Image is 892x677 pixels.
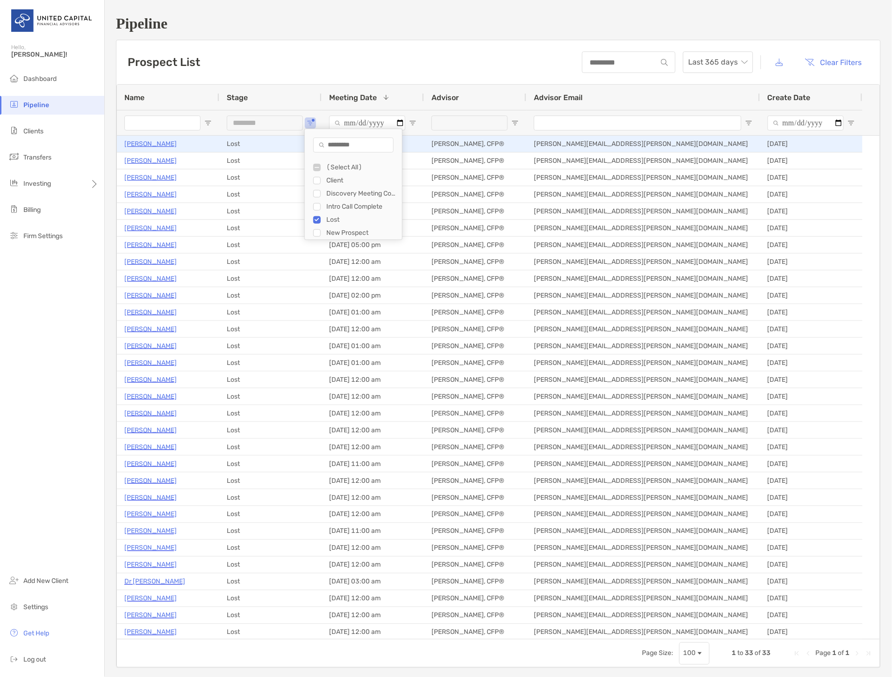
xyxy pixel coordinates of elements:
div: [DATE] [760,355,863,371]
div: Lost [219,371,322,388]
span: Transfers [23,153,51,161]
img: logout icon [8,654,20,665]
div: [DATE] [760,136,863,152]
div: [PERSON_NAME], CFP® [424,439,526,455]
a: [PERSON_NAME] [124,306,177,318]
button: Open Filter Menu [848,119,855,127]
p: [PERSON_NAME] [124,374,177,386]
div: [DATE] 12:00 am [322,422,424,438]
span: Create Date [768,93,811,102]
p: [PERSON_NAME] [124,340,177,352]
a: [PERSON_NAME] [124,273,177,284]
input: Search filter values [313,138,394,153]
div: [DATE] 12:00 am [322,473,424,489]
button: Open Filter Menu [409,119,417,127]
div: [PERSON_NAME][EMAIL_ADDRESS][PERSON_NAME][DOMAIN_NAME] [526,506,760,523]
img: get-help icon [8,627,20,639]
img: pipeline icon [8,99,20,110]
div: Lost [219,254,322,270]
div: [PERSON_NAME], CFP® [424,607,526,624]
div: [DATE] [760,203,863,219]
div: Page Size: [642,649,674,657]
div: [PERSON_NAME], CFP® [424,574,526,590]
div: [DATE] 12:00 am [322,270,424,287]
div: [DATE] 12:00 am [322,439,424,455]
p: [PERSON_NAME] [124,357,177,369]
span: Get Help [23,630,49,638]
div: [DATE] 12:00 am [322,489,424,506]
div: [PERSON_NAME][EMAIL_ADDRESS][PERSON_NAME][DOMAIN_NAME] [526,590,760,607]
div: Lost [219,388,322,405]
a: [PERSON_NAME] [124,475,177,487]
div: Next Page [854,650,861,657]
span: 1 [846,649,850,657]
p: [PERSON_NAME] [124,542,177,554]
h3: Prospect List [128,56,200,69]
span: Advisor Email [534,93,583,102]
div: [PERSON_NAME][EMAIL_ADDRESS][PERSON_NAME][DOMAIN_NAME] [526,624,760,641]
div: [PERSON_NAME][EMAIL_ADDRESS][PERSON_NAME][DOMAIN_NAME] [526,287,760,304]
div: [DATE] 01:00 am [322,355,424,371]
div: [PERSON_NAME], CFP® [424,321,526,337]
div: Column Filter [304,129,403,240]
button: Open Filter Menu [745,119,753,127]
a: [PERSON_NAME] [124,509,177,520]
div: [DATE] [760,220,863,236]
div: [PERSON_NAME][EMAIL_ADDRESS][PERSON_NAME][DOMAIN_NAME] [526,422,760,438]
div: [DATE] 12:00 am [322,405,424,422]
div: [DATE] [760,186,863,203]
div: [PERSON_NAME][EMAIL_ADDRESS][PERSON_NAME][DOMAIN_NAME] [526,523,760,539]
a: [PERSON_NAME] [124,239,177,251]
p: [PERSON_NAME] [124,172,177,183]
div: [DATE] [760,371,863,388]
a: [PERSON_NAME] [124,610,177,621]
img: input icon [661,59,668,66]
span: Last 365 days [689,52,748,73]
div: [PERSON_NAME], CFP® [424,371,526,388]
div: Lost [219,473,322,489]
span: Settings [23,604,48,611]
div: [PERSON_NAME][EMAIL_ADDRESS][PERSON_NAME][DOMAIN_NAME] [526,557,760,573]
div: [DATE] 12:00 am [322,371,424,388]
div: [PERSON_NAME], CFP® [424,540,526,556]
div: [PERSON_NAME][EMAIL_ADDRESS][PERSON_NAME][DOMAIN_NAME] [526,456,760,472]
div: Page Size [679,642,710,665]
a: [PERSON_NAME] [124,205,177,217]
div: Lost [219,489,322,506]
span: Dashboard [23,75,57,83]
div: [PERSON_NAME], CFP® [424,405,526,422]
p: [PERSON_NAME] [124,626,177,638]
div: [PERSON_NAME], CFP® [424,169,526,186]
a: [PERSON_NAME] [124,155,177,167]
div: [DATE] 12:00 am [322,607,424,624]
span: Name [124,93,144,102]
a: [PERSON_NAME] [124,256,177,268]
p: [PERSON_NAME] [124,525,177,537]
div: [DATE] [760,506,863,523]
div: [PERSON_NAME][EMAIL_ADDRESS][PERSON_NAME][DOMAIN_NAME] [526,473,760,489]
div: Lost [219,287,322,304]
div: [PERSON_NAME], CFP® [424,153,526,169]
span: [PERSON_NAME]! [11,51,99,58]
span: of [838,649,844,657]
div: Lost [219,153,322,169]
div: Discovery Meeting Complete [326,189,396,197]
div: Last Page [865,650,872,657]
div: Client [326,176,396,184]
span: to [738,649,744,657]
div: [DATE] [760,473,863,489]
a: [PERSON_NAME] [124,189,177,200]
div: Lost [219,557,322,573]
p: [PERSON_NAME] [124,593,177,604]
p: [PERSON_NAME] [124,492,177,503]
div: [DATE] 12:00 am [322,388,424,405]
div: [DATE] [760,237,863,253]
div: [DATE] 11:00 am [322,523,424,539]
p: [PERSON_NAME] [124,391,177,402]
div: [PERSON_NAME], CFP® [424,270,526,287]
